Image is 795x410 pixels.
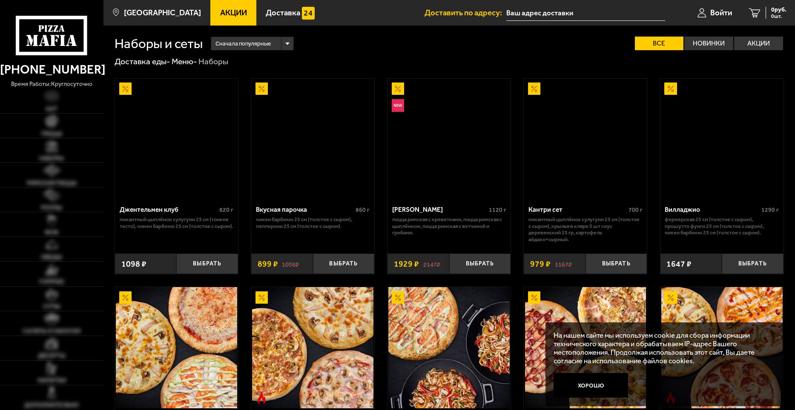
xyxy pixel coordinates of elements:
[124,9,201,17] span: [GEOGRAPHIC_DATA]
[198,56,228,67] div: Наборы
[38,353,66,359] span: Десерты
[120,216,234,229] p: Пикантный цыплёнок сулугуни 25 см (тонкое тесто), Чикен Барбекю 25 см (толстое с сыром).
[661,287,783,408] img: Беатриче
[660,287,784,408] a: АкционныйОстрое блюдоБеатриче
[392,216,506,236] p: Пицца Римская с креветками, Пицца Римская с цыплёнком, Пицца Римская с ветчиной и грибами.
[635,37,684,50] label: Все
[356,206,370,214] span: 860 г
[425,9,506,17] span: Доставить по адресу:
[41,205,62,211] span: Роллы
[664,291,677,304] img: Акционный
[46,106,57,112] span: Хит
[172,57,197,66] a: Меню-
[489,206,506,214] span: 1120 г
[555,260,572,268] s: 1167 ₽
[388,287,510,408] img: Вилла Капри
[530,260,551,268] span: 979 ₽
[215,36,271,51] span: Сначала популярные
[771,14,786,19] span: 0 шт.
[176,253,238,274] button: Выбрать
[251,79,374,200] a: АкционныйВкусная парочка
[528,83,540,95] img: Акционный
[255,392,268,404] img: Острое блюдо
[45,229,59,235] span: WOK
[392,291,404,304] img: Акционный
[115,79,238,200] a: АкционныйДжентельмен клуб
[255,291,268,304] img: Акционный
[387,287,511,408] a: АкционныйВилла Капри
[219,206,233,214] span: 820 г
[392,99,404,111] img: Новинка
[423,260,440,268] s: 2147 ₽
[449,253,511,274] button: Выбрать
[41,131,62,137] span: Пицца
[666,260,692,268] span: 1647 ₽
[302,7,314,19] img: 15daf4d41897b9f0e9f617042186c801.svg
[506,5,665,21] input: Ваш адрес доставки
[528,216,643,242] p: Пикантный цыплёнок сулугуни 25 см (толстое с сыром), крылья в кляре 5 шт соус деревенский 25 гр, ...
[524,287,647,408] a: АкционныйДаВинчи сет
[394,260,419,268] span: 1929 ₽
[629,206,643,214] span: 700 г
[256,216,370,229] p: Чикен Барбекю 25 см (толстое с сыром), Пепперони 25 см (толстое с сыром).
[258,260,278,268] span: 899 ₽
[313,253,375,274] button: Выбрать
[684,37,733,50] label: Новинки
[722,253,784,274] button: Выбрать
[255,83,268,95] img: Акционный
[665,206,759,214] div: Вилладжио
[43,303,60,309] span: Супы
[252,287,373,408] img: Трио из Рио
[115,37,203,50] h1: Наборы и сеты
[39,279,64,285] span: Горячее
[392,206,487,214] div: [PERSON_NAME]
[24,402,79,408] span: Дополнительно
[23,328,80,334] span: Салаты и закуски
[392,83,404,95] img: Акционный
[660,79,784,200] a: АкционныйВилладжио
[41,254,62,260] span: Обеды
[256,206,354,214] div: Вкусная парочка
[554,373,628,398] button: Хорошо
[119,291,132,304] img: Акционный
[528,206,626,214] div: Кантри сет
[116,287,237,408] img: 3 пиццы
[554,331,770,365] p: На нашем сайте мы используем cookie для сбора информации технического характера и обрабатываем IP...
[251,287,374,408] a: АкционныйОстрое блюдоТрио из Рио
[266,9,300,17] span: Доставка
[220,9,247,17] span: Акции
[27,180,77,186] span: Римская пицца
[761,206,779,214] span: 1290 г
[585,253,647,274] button: Выбрать
[115,287,238,408] a: Акционный3 пиццы
[121,260,146,268] span: 1098 ₽
[524,79,647,200] a: АкционныйКантри сет
[771,7,786,13] span: 0 руб.
[525,287,646,408] img: ДаВинчи сет
[387,79,511,200] a: АкционныйНовинкаМама Миа
[37,377,66,383] span: Напитки
[528,291,540,304] img: Акционный
[120,206,218,214] div: Джентельмен клуб
[115,57,170,66] a: Доставка еды-
[665,216,779,236] p: Фермерская 25 см (толстое с сыром), Прошутто Фунги 25 см (толстое с сыром), Чикен Барбекю 25 см (...
[119,83,132,95] img: Акционный
[710,9,732,17] span: Войти
[664,83,677,95] img: Акционный
[734,37,783,50] label: Акции
[39,155,64,161] span: Наборы
[282,260,299,268] s: 1098 ₽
